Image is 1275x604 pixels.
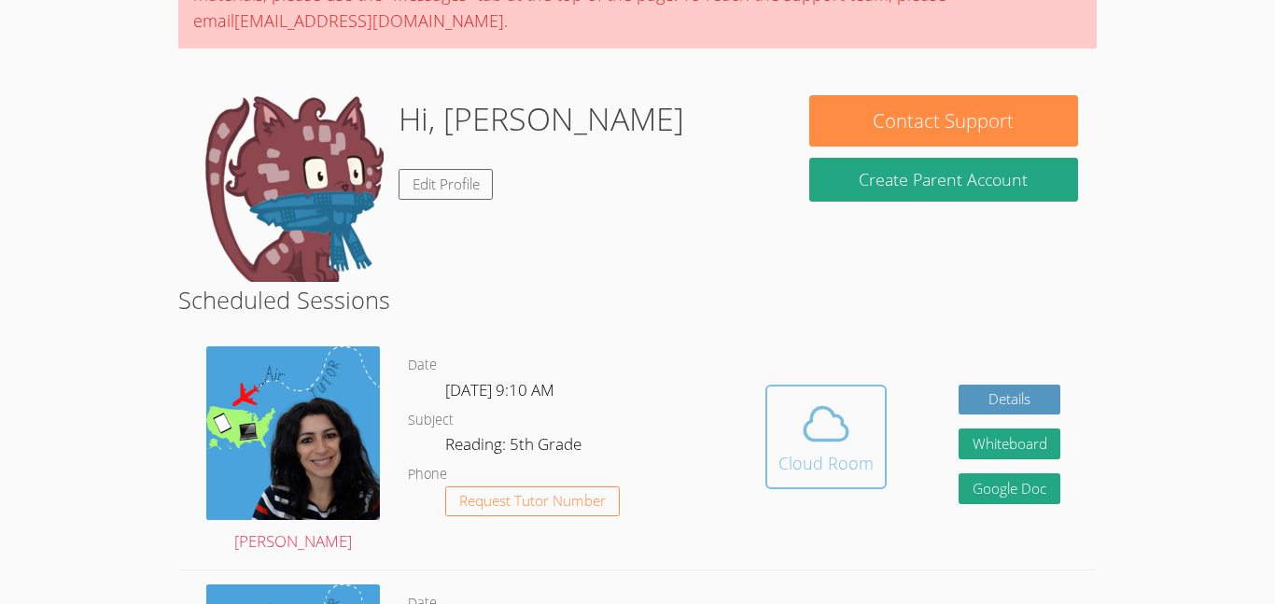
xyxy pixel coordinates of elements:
h2: Scheduled Sessions [178,282,1097,317]
button: Contact Support [809,95,1078,147]
dt: Date [408,354,437,377]
dt: Phone [408,463,447,486]
span: [DATE] 9:10 AM [445,379,554,400]
a: Details [959,385,1061,415]
img: default.png [197,95,384,282]
a: [PERSON_NAME] [206,346,380,555]
a: Edit Profile [399,169,494,200]
span: Request Tutor Number [459,494,606,508]
dt: Subject [408,409,454,432]
a: Google Doc [959,473,1061,504]
button: Whiteboard [959,428,1061,459]
h1: Hi, [PERSON_NAME] [399,95,684,143]
button: Cloud Room [765,385,887,489]
dd: Reading: 5th Grade [445,431,585,463]
img: air%20tutor%20avatar.png [206,346,380,520]
button: Create Parent Account [809,158,1078,202]
div: Cloud Room [778,450,874,476]
button: Request Tutor Number [445,486,620,517]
